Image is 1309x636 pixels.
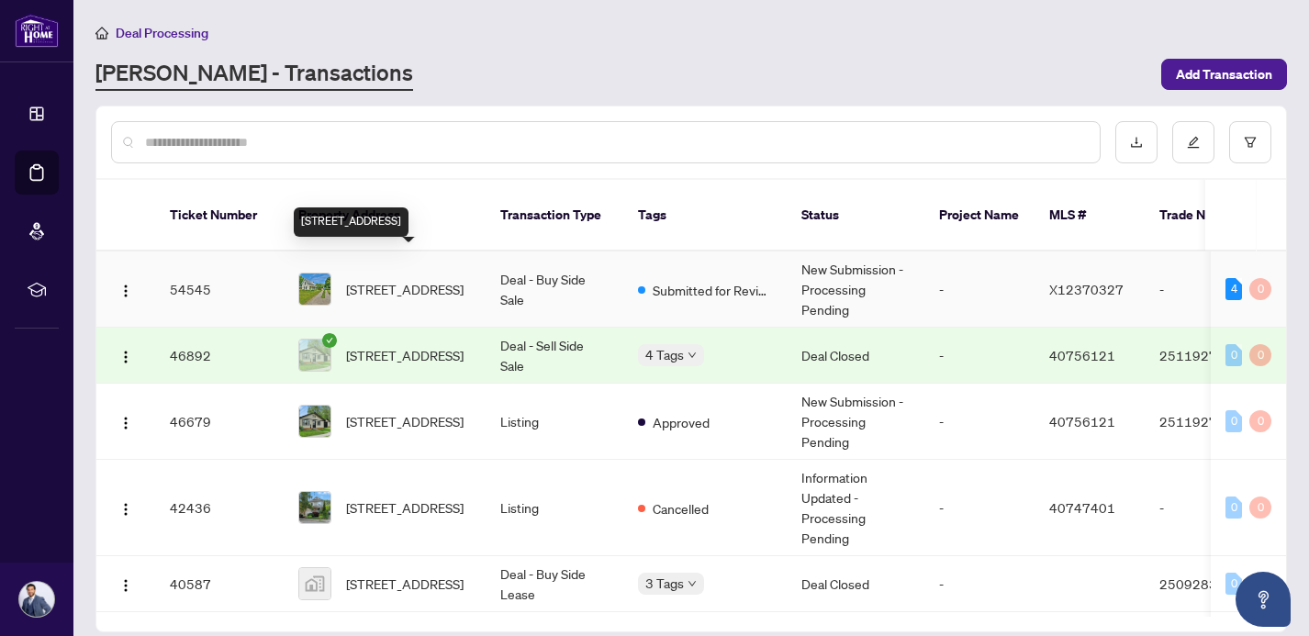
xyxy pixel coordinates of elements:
[1145,251,1273,328] td: -
[346,345,464,365] span: [STREET_ADDRESS]
[1145,556,1273,612] td: 2509283
[111,274,140,304] button: Logo
[118,284,133,298] img: Logo
[15,14,59,48] img: logo
[486,180,623,251] th: Transaction Type
[787,328,924,384] td: Deal Closed
[1225,497,1242,519] div: 0
[1249,410,1271,432] div: 0
[118,578,133,593] img: Logo
[1249,278,1271,300] div: 0
[645,573,684,594] span: 3 Tags
[299,406,330,437] img: thumbnail-img
[486,251,623,328] td: Deal - Buy Side Sale
[155,328,284,384] td: 46892
[1225,573,1242,595] div: 0
[155,180,284,251] th: Ticket Number
[346,411,464,431] span: [STREET_ADDRESS]
[299,340,330,371] img: thumbnail-img
[1225,344,1242,366] div: 0
[1145,328,1273,384] td: 2511927
[1172,121,1214,163] button: edit
[1145,180,1273,251] th: Trade Number
[155,556,284,612] td: 40587
[1244,136,1257,149] span: filter
[299,568,330,599] img: thumbnail-img
[653,498,709,519] span: Cancelled
[1249,497,1271,519] div: 0
[118,416,133,430] img: Logo
[1049,281,1124,297] span: X12370327
[1035,180,1145,251] th: MLS #
[19,582,54,617] img: Profile Icon
[653,412,710,432] span: Approved
[1225,278,1242,300] div: 4
[1249,344,1271,366] div: 0
[155,251,284,328] td: 54545
[1130,136,1143,149] span: download
[787,251,924,328] td: New Submission - Processing Pending
[95,27,108,39] span: home
[486,460,623,556] td: Listing
[787,556,924,612] td: Deal Closed
[486,384,623,460] td: Listing
[116,25,208,41] span: Deal Processing
[486,556,623,612] td: Deal - Buy Side Lease
[155,460,284,556] td: 42436
[787,180,924,251] th: Status
[111,569,140,598] button: Logo
[1176,60,1272,89] span: Add Transaction
[1049,347,1115,363] span: 40756121
[924,251,1035,328] td: -
[118,350,133,364] img: Logo
[346,279,464,299] span: [STREET_ADDRESS]
[645,344,684,365] span: 4 Tags
[299,492,330,523] img: thumbnail-img
[284,180,486,251] th: Property Address
[111,407,140,436] button: Logo
[1229,121,1271,163] button: filter
[787,384,924,460] td: New Submission - Processing Pending
[111,493,140,522] button: Logo
[1049,413,1115,430] span: 40756121
[924,460,1035,556] td: -
[623,180,787,251] th: Tags
[1145,384,1273,460] td: 2511927
[299,273,330,305] img: thumbnail-img
[1145,460,1273,556] td: -
[924,180,1035,251] th: Project Name
[787,460,924,556] td: Information Updated - Processing Pending
[1115,121,1158,163] button: download
[118,502,133,517] img: Logo
[1236,572,1291,627] button: Open asap
[1225,410,1242,432] div: 0
[1161,59,1287,90] button: Add Transaction
[924,556,1035,612] td: -
[1049,499,1115,516] span: 40747401
[155,384,284,460] td: 46679
[95,58,413,91] a: [PERSON_NAME] - Transactions
[1187,136,1200,149] span: edit
[486,328,623,384] td: Deal - Sell Side Sale
[653,280,772,300] span: Submitted for Review
[111,340,140,370] button: Logo
[688,351,697,360] span: down
[346,497,464,518] span: [STREET_ADDRESS]
[322,333,337,348] span: check-circle
[294,207,408,237] div: [STREET_ADDRESS]
[346,574,464,594] span: [STREET_ADDRESS]
[688,579,697,588] span: down
[924,328,1035,384] td: -
[924,384,1035,460] td: -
